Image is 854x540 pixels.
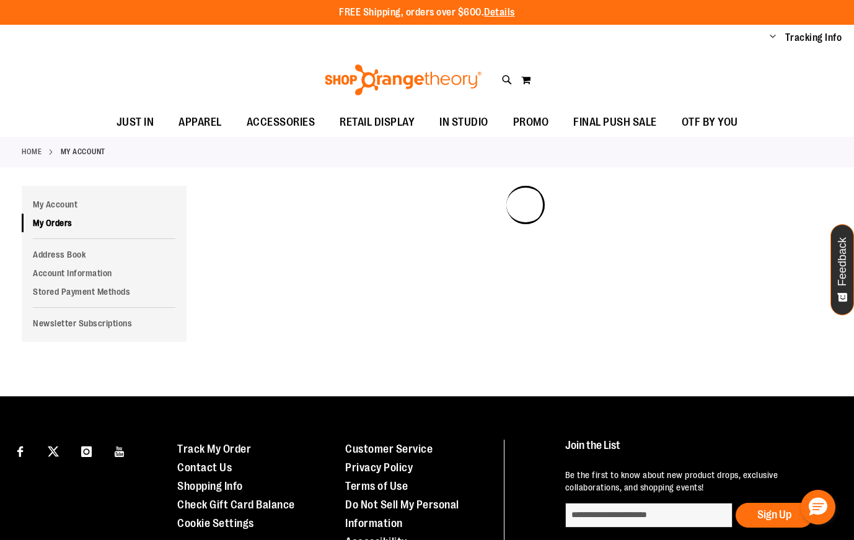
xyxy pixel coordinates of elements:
[757,508,791,521] span: Sign Up
[117,108,154,136] span: JUST IN
[669,108,751,137] a: OTF BY YOU
[178,108,222,136] span: APPAREL
[247,108,315,136] span: ACCESSORIES
[76,440,97,461] a: Visit our Instagram page
[830,224,854,315] button: Feedback - Show survey
[565,503,733,528] input: enter email
[801,490,835,525] button: Hello, have a question? Let’s chat.
[22,214,187,232] a: My Orders
[345,461,413,474] a: Privacy Policy
[427,108,501,137] a: IN STUDIO
[104,108,167,137] a: JUST IN
[166,108,234,137] a: APPAREL
[501,108,561,137] a: PROMO
[565,469,831,494] p: Be the first to know about new product drops, exclusive collaborations, and shopping events!
[22,282,187,301] a: Stored Payment Methods
[340,108,415,136] span: RETAIL DISPLAY
[345,443,433,455] a: Customer Service
[837,237,848,286] span: Feedback
[573,108,657,136] span: FINAL PUSH SALE
[109,440,131,461] a: Visit our Youtube page
[22,195,187,214] a: My Account
[22,264,187,282] a: Account Information
[43,440,64,461] a: Visit our X page
[177,480,243,492] a: Shopping Info
[339,6,515,20] p: FREE Shipping, orders over $600.
[770,32,776,44] button: Account menu
[22,146,42,157] a: Home
[565,440,831,463] h4: Join the List
[22,245,187,264] a: Address Book
[234,108,328,137] a: ACCESSORIES
[48,446,59,457] img: Twitter
[177,443,251,455] a: Track My Order
[513,108,549,136] span: PROMO
[323,64,483,95] img: Shop Orangetheory
[345,480,408,492] a: Terms of Use
[177,499,295,511] a: Check Gift Card Balance
[61,146,105,157] strong: My Account
[177,517,254,529] a: Cookie Settings
[682,108,738,136] span: OTF BY YOU
[9,440,31,461] a: Visit our Facebook page
[484,7,515,18] a: Details
[327,108,427,137] a: RETAIL DISPLAY
[345,499,459,529] a: Do Not Sell My Personal Information
[22,314,187,333] a: Newsletter Subscriptions
[177,461,232,474] a: Contact Us
[736,503,813,528] button: Sign Up
[561,108,669,137] a: FINAL PUSH SALE
[439,108,488,136] span: IN STUDIO
[785,31,842,45] a: Tracking Info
